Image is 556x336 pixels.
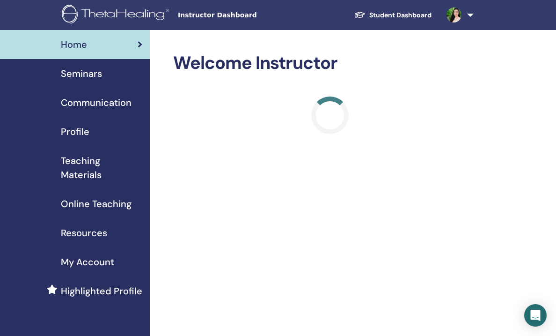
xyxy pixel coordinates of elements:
span: Profile [61,125,89,139]
span: Teaching Materials [61,154,142,182]
img: default.jpg [446,7,461,22]
span: My Account [61,255,114,269]
img: graduation-cap-white.svg [354,11,366,19]
div: Open Intercom Messenger [524,304,547,327]
span: Home [61,37,87,52]
span: Highlighted Profile [61,284,142,298]
span: Instructor Dashboard [178,10,318,20]
h2: Welcome Instructor [173,52,487,74]
span: Online Teaching [61,197,132,211]
a: Student Dashboard [347,7,439,24]
span: Communication [61,96,132,110]
span: Resources [61,226,107,240]
img: logo.png [62,5,172,26]
span: Seminars [61,67,102,81]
